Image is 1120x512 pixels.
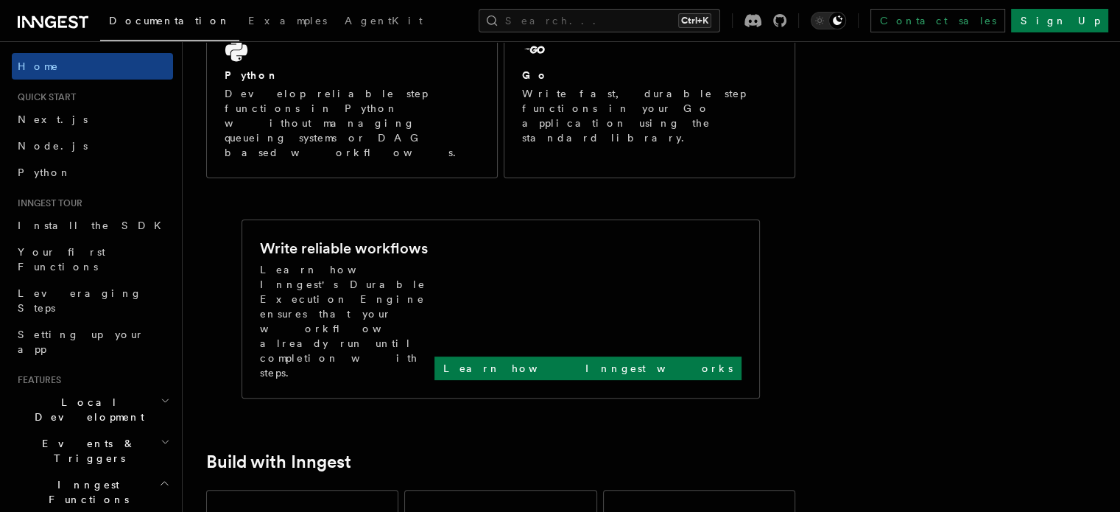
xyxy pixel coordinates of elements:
[109,15,230,27] span: Documentation
[12,53,173,80] a: Home
[12,212,173,239] a: Install the SDK
[12,389,173,430] button: Local Development
[225,68,279,83] h2: Python
[18,220,170,231] span: Install the SDK
[443,361,733,376] p: Learn how Inngest works
[260,238,428,259] h2: Write reliable workflows
[206,452,351,472] a: Build with Inngest
[12,430,173,471] button: Events & Triggers
[18,287,142,314] span: Leveraging Steps
[12,395,161,424] span: Local Development
[248,15,327,27] span: Examples
[239,4,336,40] a: Examples
[12,197,82,209] span: Inngest tour
[12,436,161,466] span: Events & Triggers
[12,321,173,362] a: Setting up your app
[345,15,423,27] span: AgentKit
[522,68,549,83] h2: Go
[18,246,105,273] span: Your first Functions
[504,17,795,178] a: GoWrite fast, durable step functions in your Go application using the standard library.
[12,159,173,186] a: Python
[12,239,173,280] a: Your first Functions
[100,4,239,41] a: Documentation
[12,106,173,133] a: Next.js
[18,166,71,178] span: Python
[225,86,479,160] p: Develop reliable step functions in Python without managing queueing systems or DAG based workflows.
[260,262,434,380] p: Learn how Inngest's Durable Execution Engine ensures that your workflow already run until complet...
[479,9,720,32] button: Search...Ctrl+K
[434,357,742,380] a: Learn how Inngest works
[206,17,498,178] a: PythonDevelop reliable step functions in Python without managing queueing systems or DAG based wo...
[811,12,846,29] button: Toggle dark mode
[18,329,144,355] span: Setting up your app
[12,133,173,159] a: Node.js
[18,113,88,125] span: Next.js
[12,374,61,386] span: Features
[12,477,159,507] span: Inngest Functions
[12,91,76,103] span: Quick start
[870,9,1005,32] a: Contact sales
[522,86,777,145] p: Write fast, durable step functions in your Go application using the standard library.
[678,13,711,28] kbd: Ctrl+K
[12,280,173,321] a: Leveraging Steps
[18,59,59,74] span: Home
[1011,9,1108,32] a: Sign Up
[18,140,88,152] span: Node.js
[336,4,432,40] a: AgentKit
